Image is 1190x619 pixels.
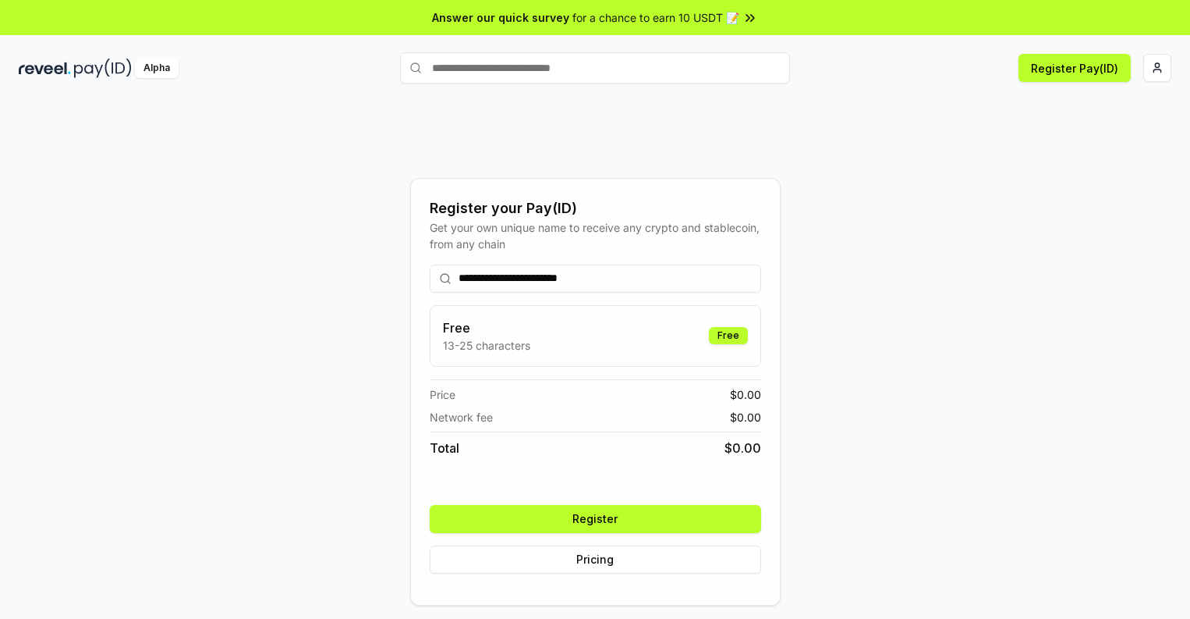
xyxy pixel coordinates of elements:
[730,386,761,403] span: $ 0.00
[430,505,761,533] button: Register
[19,59,71,78] img: reveel_dark
[443,337,530,354] p: 13-25 characters
[730,409,761,425] span: $ 0.00
[430,546,761,574] button: Pricing
[572,9,739,26] span: for a chance to earn 10 USDT 📝
[135,59,179,78] div: Alpha
[1018,54,1131,82] button: Register Pay(ID)
[430,409,493,425] span: Network fee
[724,439,761,457] span: $ 0.00
[430,439,459,457] span: Total
[74,59,132,78] img: pay_id
[709,327,748,344] div: Free
[430,219,761,252] div: Get your own unique name to receive any crypto and stablecoin, from any chain
[432,9,569,26] span: Answer our quick survey
[430,197,761,219] div: Register your Pay(ID)
[443,318,530,337] h3: Free
[430,386,455,403] span: Price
